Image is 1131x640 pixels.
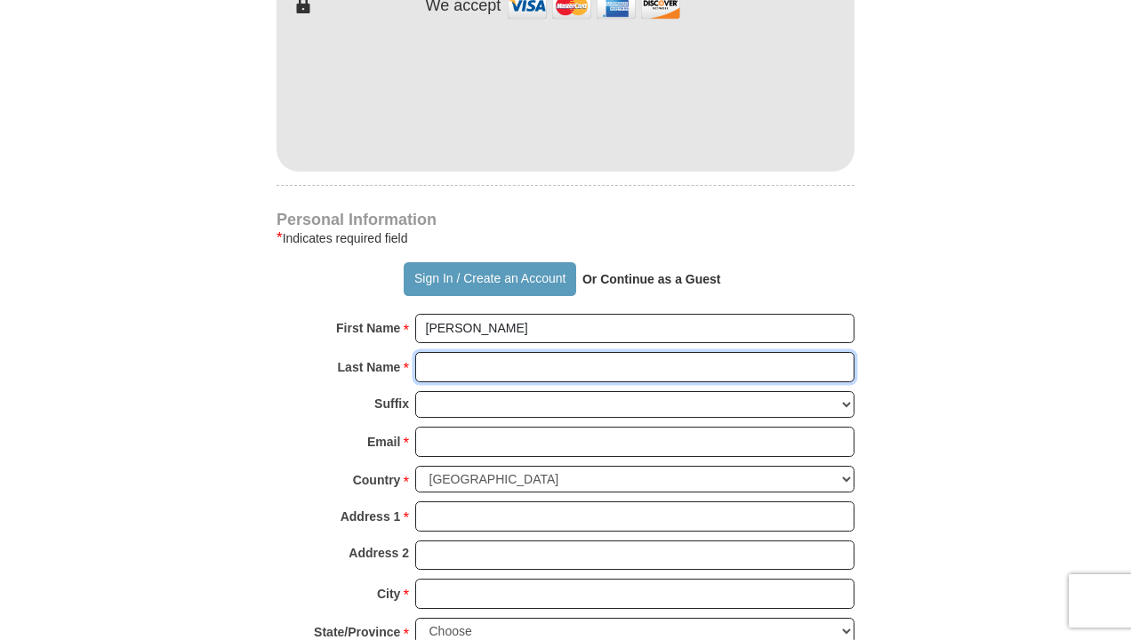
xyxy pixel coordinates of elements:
button: Sign In / Create an Account [404,262,575,296]
strong: City [377,581,400,606]
strong: Last Name [338,355,401,380]
strong: Address 1 [341,504,401,529]
strong: Email [367,429,400,454]
strong: Country [353,468,401,492]
strong: Suffix [374,391,409,416]
strong: First Name [336,316,400,340]
h4: Personal Information [277,212,854,227]
strong: Or Continue as a Guest [582,272,721,286]
strong: Address 2 [349,540,409,565]
div: Indicates required field [277,228,854,249]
